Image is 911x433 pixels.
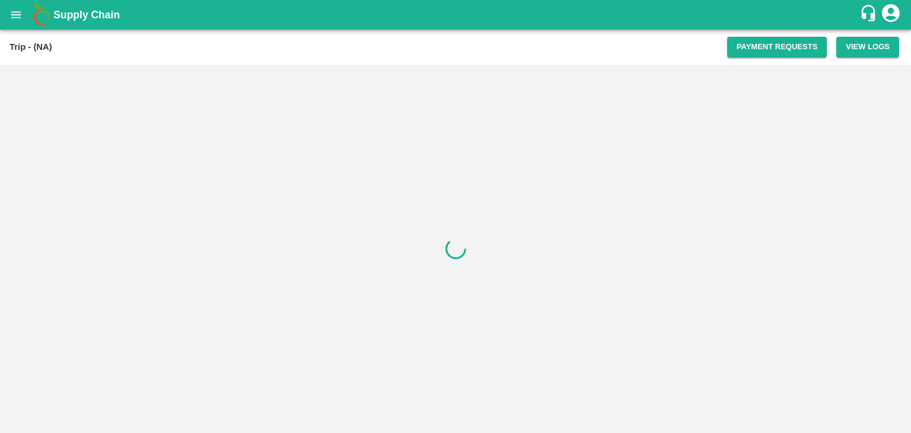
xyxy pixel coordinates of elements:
div: account of current user [880,2,902,27]
b: Supply Chain [53,9,120,21]
button: open drawer [2,1,30,28]
img: logo [30,3,53,27]
button: Payment Requests [727,37,827,58]
a: Supply Chain [53,7,859,23]
div: customer-support [859,4,880,26]
button: View Logs [836,37,899,58]
b: Trip - (NA) [9,42,52,52]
